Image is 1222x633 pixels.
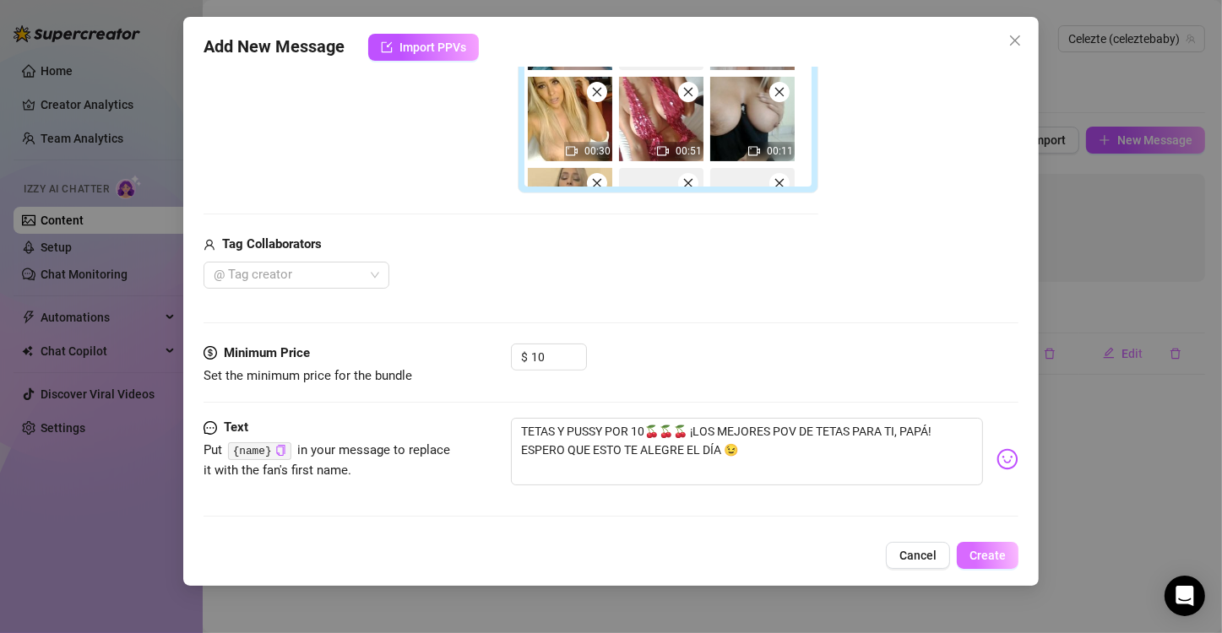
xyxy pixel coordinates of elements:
[1002,34,1029,47] span: Close
[676,145,702,157] span: 00:51
[528,168,612,252] img: media
[886,542,950,569] button: Cancel
[381,41,393,53] span: import
[566,145,578,157] span: video-camera
[228,442,291,460] code: {name}
[1008,34,1022,47] span: close
[591,177,603,189] span: close
[774,177,785,189] span: close
[710,77,795,161] div: 00:11
[204,442,450,478] span: Put in your message to replace it with the fan's first name.
[204,344,217,364] span: dollar
[619,77,703,161] div: 00:51
[682,86,694,98] span: close
[511,418,983,485] textarea: TETAS Y PUSSY POR 10🍒🍒🍒 ¡LOS MEJORES POV DE TETAS PARA TI, PAPÁ! ESPERO QUE ESTO TE ALEGRE EL DÍA 😉
[957,542,1018,569] button: Create
[224,419,248,435] strong: Text
[997,448,1018,470] img: svg%3e
[1165,576,1205,616] div: Open Intercom Messenger
[619,77,703,161] img: media
[710,77,795,161] img: media
[767,145,793,157] span: 00:11
[204,34,345,61] span: Add New Message
[657,145,669,157] span: video-camera
[204,235,215,255] span: user
[222,236,322,252] strong: Tag Collaborators
[528,77,612,161] img: media
[682,177,694,189] span: close
[368,34,479,61] button: Import PPVs
[591,86,603,98] span: close
[1002,27,1029,54] button: Close
[774,86,785,98] span: close
[748,145,760,157] span: video-camera
[204,418,217,438] span: message
[899,549,937,562] span: Cancel
[275,445,286,456] span: copy
[204,368,412,383] span: Set the minimum price for the bundle
[399,41,466,54] span: Import PPVs
[584,145,611,157] span: 00:30
[224,345,310,360] strong: Minimum Price
[275,444,286,457] button: Click to Copy
[528,77,612,161] div: 00:30
[969,549,1006,562] span: Create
